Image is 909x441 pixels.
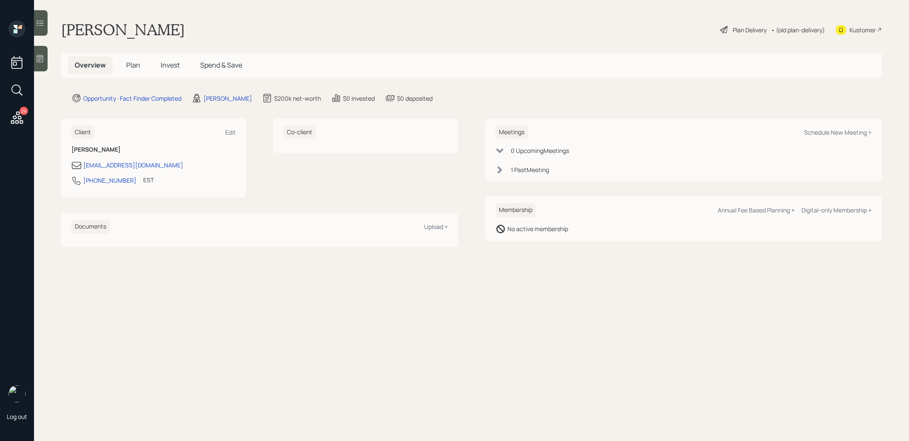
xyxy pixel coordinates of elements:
[83,176,136,185] div: [PHONE_NUMBER]
[71,220,110,234] h6: Documents
[511,146,569,155] div: 0 Upcoming Meeting s
[83,94,181,103] div: Opportunity · Fact Finder Completed
[771,25,825,34] div: • (old plan-delivery)
[718,206,795,214] div: Annual Fee Based Planning +
[20,107,28,115] div: 26
[71,125,94,139] h6: Client
[283,125,316,139] h6: Co-client
[143,175,154,184] div: EST
[225,128,236,136] div: Edit
[511,165,549,174] div: 1 Past Meeting
[801,206,872,214] div: Digital-only Membership +
[161,60,180,70] span: Invest
[424,223,448,231] div: Upload +
[507,224,568,233] div: No active membership
[61,20,185,39] h1: [PERSON_NAME]
[343,94,375,103] div: $0 invested
[8,385,25,402] img: treva-nostdahl-headshot.png
[200,60,242,70] span: Spend & Save
[804,128,872,136] div: Schedule New Meeting +
[496,203,536,217] h6: Membership
[126,60,140,70] span: Plan
[496,125,528,139] h6: Meetings
[204,94,252,103] div: [PERSON_NAME]
[71,146,236,153] h6: [PERSON_NAME]
[850,25,876,34] div: Kustomer
[7,413,27,421] div: Log out
[397,94,433,103] div: $0 deposited
[75,60,106,70] span: Overview
[274,94,321,103] div: $200k net-worth
[83,161,183,170] div: [EMAIL_ADDRESS][DOMAIN_NAME]
[733,25,767,34] div: Plan Delivery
